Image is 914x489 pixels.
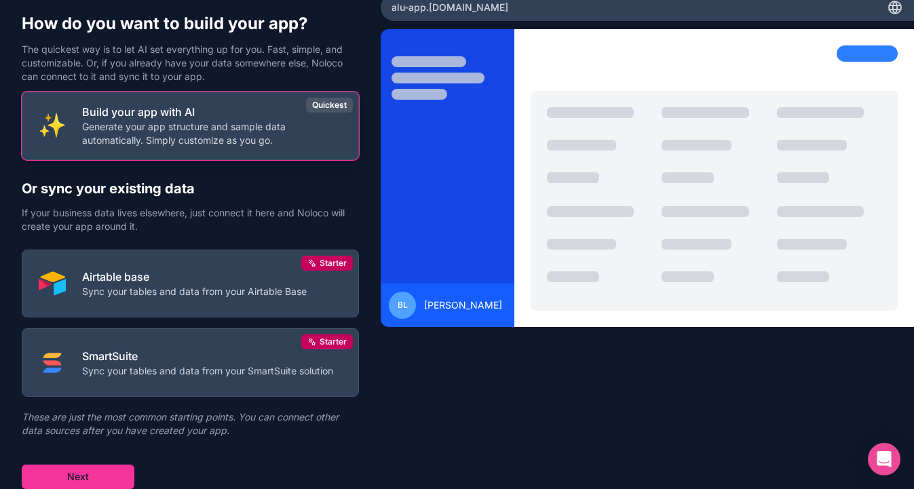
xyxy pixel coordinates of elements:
[22,410,359,437] p: These are just the most common starting points. You can connect other data sources after you have...
[82,348,333,364] p: SmartSuite
[39,270,66,297] img: AIRTABLE
[22,328,359,397] button: SMART_SUITESmartSuiteSync your tables and data from your SmartSuite solutionStarter
[82,120,342,147] p: Generate your app structure and sample data automatically. Simply customize as you go.
[22,465,134,489] button: Next
[39,349,66,376] img: SMART_SUITE
[39,112,66,139] img: INTERNAL_WITH_AI
[306,98,353,113] div: Quickest
[424,298,502,312] span: [PERSON_NAME]
[320,258,347,269] span: Starter
[320,336,347,347] span: Starter
[22,13,359,35] h1: How do you want to build your app?
[868,443,900,475] div: Open Intercom Messenger
[398,300,408,311] span: BL
[82,269,307,285] p: Airtable base
[82,285,307,298] p: Sync your tables and data from your Airtable Base
[22,206,359,233] p: If your business data lives elsewhere, just connect it here and Noloco will create your app aroun...
[22,179,359,198] h2: Or sync your existing data
[22,43,359,83] p: The quickest way is to let AI set everything up for you. Fast, simple, and customizable. Or, if y...
[22,250,359,318] button: AIRTABLEAirtable baseSync your tables and data from your Airtable BaseStarter
[392,1,508,14] span: alu-app .[DOMAIN_NAME]
[82,364,333,378] p: Sync your tables and data from your SmartSuite solution
[82,104,342,120] p: Build your app with AI
[22,92,359,160] button: INTERNAL_WITH_AIBuild your app with AIGenerate your app structure and sample data automatically. ...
